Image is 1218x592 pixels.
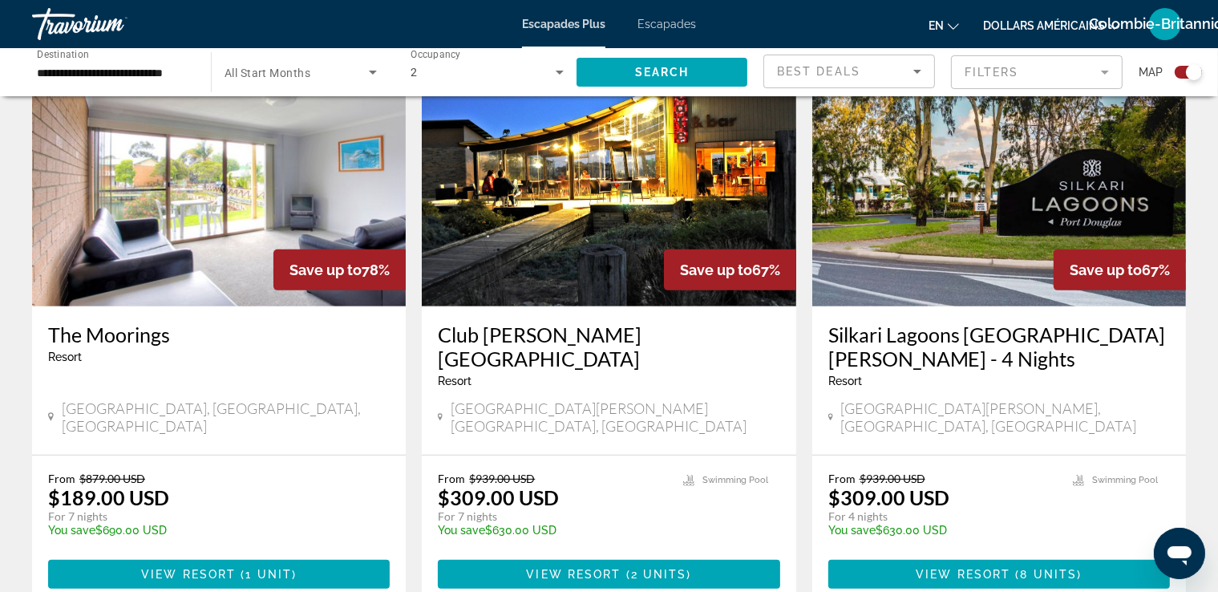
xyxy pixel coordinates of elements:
span: Search [635,66,690,79]
span: Destination [37,49,89,60]
p: For 4 nights [828,509,1057,524]
span: 2 units [631,568,687,581]
div: 78% [273,249,406,290]
span: Map [1139,61,1163,83]
span: ( ) [1010,568,1082,581]
span: From [828,472,856,485]
div: 67% [664,249,796,290]
iframe: Bouton de lancement de la fenêtre de messagerie [1154,528,1205,579]
img: RH37E01X.jpg [812,50,1186,306]
span: Occupancy [411,50,461,61]
span: Resort [438,375,471,387]
span: From [48,472,75,485]
a: Travorium [32,3,192,45]
span: From [438,472,465,485]
img: D058E01X.jpg [422,50,795,306]
a: Silkari Lagoons [GEOGRAPHIC_DATA][PERSON_NAME] - 4 Nights [828,322,1170,371]
mat-select: Sort by [777,62,921,81]
a: Escapades [637,18,696,30]
p: $309.00 USD [438,485,559,509]
font: en [929,19,944,32]
span: $939.00 USD [469,472,535,485]
span: Resort [48,351,82,363]
span: Swimming Pool [702,475,768,485]
button: Search [577,58,747,87]
span: 8 units [1021,568,1078,581]
button: View Resort(2 units) [438,560,779,589]
p: For 7 nights [438,509,666,524]
p: $630.00 USD [438,524,666,537]
span: ( ) [621,568,692,581]
p: $630.00 USD [828,524,1057,537]
span: View Resort [526,568,621,581]
span: 1 unit [245,568,292,581]
div: 67% [1054,249,1186,290]
span: 2 [411,66,417,79]
a: The Moorings [48,322,390,347]
span: All Start Months [225,67,310,79]
span: Save up to [289,262,362,278]
button: View Resort(8 units) [828,560,1170,589]
span: [GEOGRAPHIC_DATA][PERSON_NAME][GEOGRAPHIC_DATA], [GEOGRAPHIC_DATA] [451,399,779,435]
span: View Resort [141,568,236,581]
p: $309.00 USD [828,485,949,509]
span: You save [438,524,485,537]
span: View Resort [916,568,1010,581]
span: You save [48,524,95,537]
p: For 7 nights [48,509,374,524]
img: 1174I01L.jpg [32,50,406,306]
button: Filter [951,55,1123,90]
span: Resort [828,375,862,387]
span: [GEOGRAPHIC_DATA][PERSON_NAME], [GEOGRAPHIC_DATA], [GEOGRAPHIC_DATA] [841,399,1170,435]
font: dollars américains [983,19,1105,32]
span: Swimming Pool [1092,475,1158,485]
p: $189.00 USD [48,485,169,509]
span: $939.00 USD [860,472,925,485]
button: View Resort(1 unit) [48,560,390,589]
a: Club [PERSON_NAME][GEOGRAPHIC_DATA] [438,322,779,371]
span: ( ) [236,568,297,581]
span: Best Deals [777,65,860,78]
button: Changer de langue [929,14,959,37]
span: Save up to [680,262,752,278]
span: [GEOGRAPHIC_DATA], [GEOGRAPHIC_DATA], [GEOGRAPHIC_DATA] [62,399,390,435]
button: Changer de devise [983,14,1120,37]
span: Save up to [1070,262,1142,278]
span: You save [828,524,876,537]
span: $879.00 USD [79,472,145,485]
button: Menu utilisateur [1144,7,1186,41]
a: Escapades Plus [522,18,605,30]
p: $690.00 USD [48,524,374,537]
